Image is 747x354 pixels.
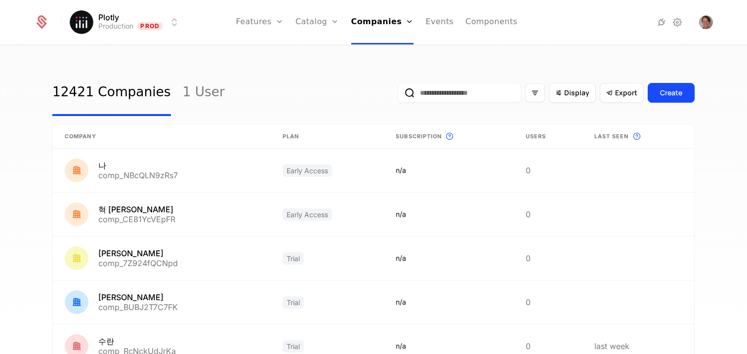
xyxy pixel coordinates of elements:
span: Plotly [98,13,119,21]
img: Plotly [70,10,93,34]
span: Export [615,88,637,98]
button: Open user button [699,15,713,29]
button: Select environment [73,11,180,33]
a: Integrations [656,16,667,28]
span: Last seen [594,132,629,141]
a: 12421 Companies [52,70,171,116]
th: Users [514,124,582,149]
a: Settings [671,16,683,28]
span: Display [564,88,589,98]
button: Filter options [525,83,545,102]
th: Company [53,124,271,149]
img: Robert Claus [699,15,713,29]
div: Production [98,21,133,31]
span: Subscription [396,132,442,141]
button: Export [600,83,644,103]
a: 1 User [183,70,225,116]
span: Prod [137,22,163,30]
button: Display [549,83,596,103]
th: Plan [271,124,384,149]
div: Create [660,88,682,98]
button: Create [648,83,695,103]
